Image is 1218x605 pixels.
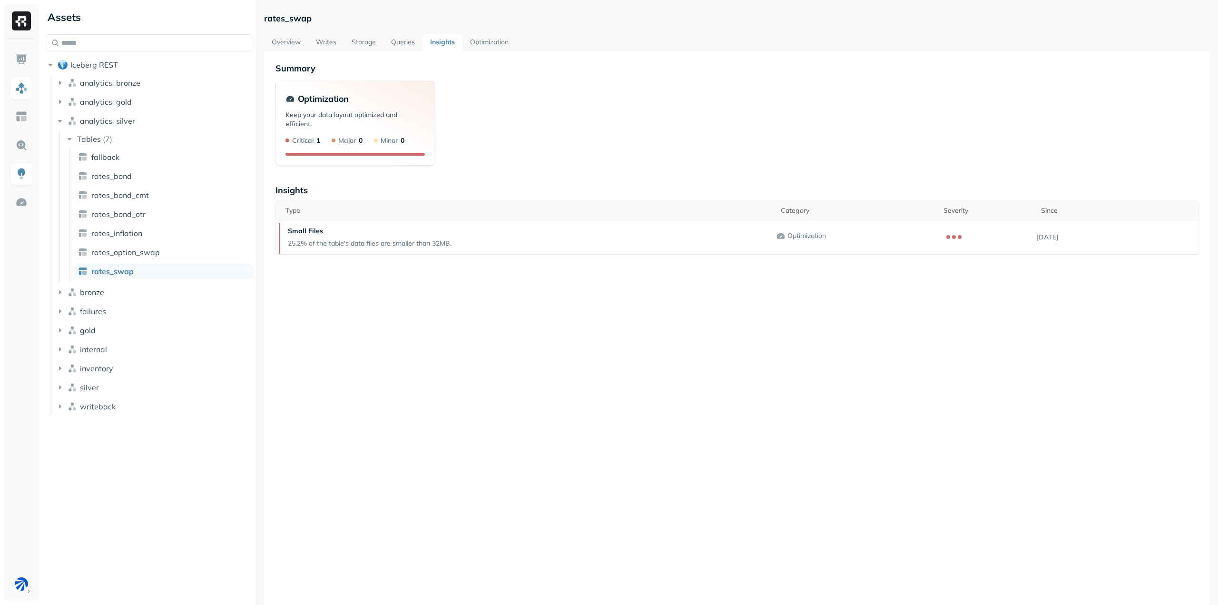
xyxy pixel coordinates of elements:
span: rates_bond [91,171,132,181]
img: Asset Explorer [15,110,28,123]
span: writeback [80,402,116,411]
span: rates_inflation [91,228,142,238]
p: 0 [401,136,404,145]
img: BAM [15,577,28,591]
img: table [78,267,88,276]
a: Writes [308,34,344,51]
button: writeback [55,399,253,414]
img: namespace [68,307,77,316]
img: table [78,209,88,219]
span: silver [80,383,99,392]
a: rates_bond [74,169,254,184]
p: Optimization [298,93,349,104]
div: Category [781,206,933,215]
a: Optimization [462,34,516,51]
img: namespace [68,345,77,354]
img: table [78,228,88,238]
p: Critical [292,136,314,145]
button: bronze [55,285,253,300]
span: fallback [91,152,119,162]
p: Keep your data layout optimized and efficient. [285,110,425,136]
span: rates_swap [91,267,134,276]
p: Major [338,136,356,145]
img: Insights [15,168,28,180]
p: rates_swap [264,13,312,24]
img: namespace [68,288,77,297]
p: ( 7 ) [103,134,112,144]
span: Iceberg REST [70,60,118,69]
p: Summary [275,63,1199,74]
button: failures [55,304,253,319]
span: analytics_gold [80,97,132,107]
button: inventory [55,361,253,376]
img: table [78,190,88,200]
img: namespace [68,402,77,411]
img: Query Explorer [15,139,28,151]
img: namespace [68,364,77,373]
img: Optimization [15,196,28,208]
div: Type [285,206,772,215]
img: table [78,171,88,181]
button: Tables(7) [65,131,253,147]
span: gold [80,326,96,335]
img: namespace [68,97,77,107]
button: gold [55,323,253,338]
img: namespace [68,78,77,88]
a: rates_bond_cmt [74,188,254,203]
button: analytics_gold [55,94,253,109]
p: Optimization [787,231,826,240]
img: namespace [68,326,77,335]
img: Dashboard [15,53,28,66]
a: rates_inflation [74,226,254,241]
span: inventory [80,364,113,373]
p: 1 [316,136,320,145]
img: Ryft [12,11,31,30]
span: Tables [77,134,101,144]
a: Overview [264,34,308,51]
span: analytics_bronze [80,78,140,88]
p: [DATE] [1036,233,1198,242]
img: table [78,248,88,257]
a: Storage [344,34,383,51]
span: rates_option_swap [91,248,160,257]
p: 25.2% of the table's data files are smaller than 32MB. [288,239,452,248]
button: internal [55,342,253,357]
a: Insights [422,34,462,51]
button: analytics_silver [55,113,253,129]
div: Since [1041,206,1194,215]
img: root [58,60,68,69]
div: Assets [46,10,252,25]
span: failures [80,307,106,316]
span: bronze [80,288,104,297]
p: Minor [381,136,398,145]
p: Small Files [288,227,452,236]
img: table [78,152,88,162]
span: rates_bond_otr [91,209,146,219]
a: rates_option_swap [74,245,254,260]
a: rates_swap [74,264,254,279]
img: namespace [68,116,77,126]
button: silver [55,380,253,395]
a: Queries [383,34,422,51]
button: Iceberg REST [46,57,252,72]
img: Assets [15,82,28,94]
a: fallback [74,149,254,165]
span: rates_bond_cmt [91,190,149,200]
a: rates_bond_otr [74,207,254,222]
img: namespace [68,383,77,392]
p: Insights [275,185,1199,196]
p: 0 [359,136,363,145]
div: Severity [943,206,1031,215]
span: analytics_silver [80,116,135,126]
span: internal [80,345,107,354]
button: analytics_bronze [55,75,253,90]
